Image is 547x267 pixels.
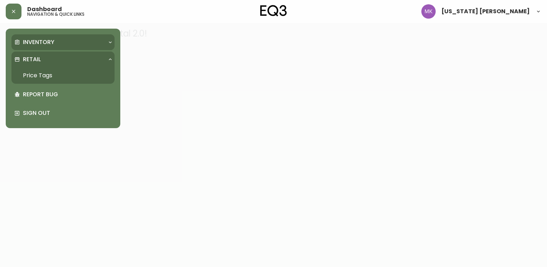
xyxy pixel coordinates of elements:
span: [US_STATE] [PERSON_NAME] [441,9,530,14]
div: Inventory [11,34,115,50]
div: Retail [11,52,115,67]
span: Dashboard [27,6,62,12]
p: Sign Out [23,109,112,117]
p: Report Bug [23,91,112,98]
div: Sign Out [11,104,115,122]
h5: navigation & quick links [27,12,84,16]
p: Retail [23,55,41,63]
img: logo [260,5,287,16]
div: Report Bug [11,85,115,104]
img: ea5e0531d3ed94391639a5d1768dbd68 [421,4,436,19]
a: Price Tags [11,67,115,84]
p: Inventory [23,38,54,46]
